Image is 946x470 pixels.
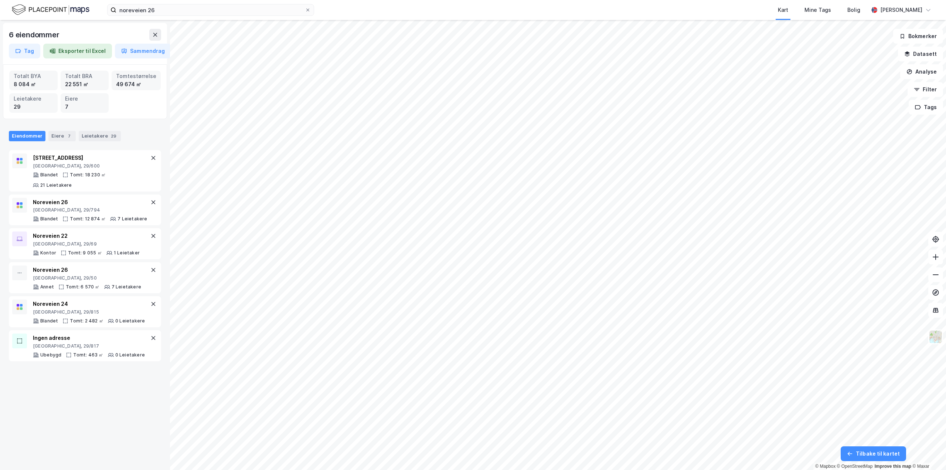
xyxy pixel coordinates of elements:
[880,6,922,14] div: [PERSON_NAME]
[65,80,105,88] div: 22 551 ㎡
[33,343,145,349] div: [GEOGRAPHIC_DATA], 29/817
[33,241,140,247] div: [GEOGRAPHIC_DATA], 29/69
[65,95,105,103] div: Eiere
[33,198,147,207] div: Noreveien 26
[875,464,911,469] a: Improve this map
[40,352,61,358] div: Ubebygd
[898,47,943,61] button: Datasett
[115,318,145,324] div: 0 Leietakere
[33,266,141,274] div: Noreveien 26
[847,6,860,14] div: Bolig
[116,4,305,16] input: Søk på adresse, matrikkel, gårdeiere, leietakere eller personer
[804,6,831,14] div: Mine Tags
[48,131,76,141] div: Eiere
[778,6,788,14] div: Kart
[815,464,836,469] a: Mapbox
[116,72,156,80] div: Tomtestørrelse
[908,82,943,97] button: Filter
[65,103,105,111] div: 7
[73,352,103,358] div: Tomt: 463 ㎡
[40,318,58,324] div: Blandet
[70,216,106,222] div: Tomt: 12 874 ㎡
[112,284,141,290] div: 7 Leietakere
[909,100,943,115] button: Tags
[114,250,140,256] div: 1 Leietaker
[70,318,103,324] div: Tomt: 2 482 ㎡
[33,163,149,169] div: [GEOGRAPHIC_DATA], 29/600
[33,207,147,213] div: [GEOGRAPHIC_DATA], 29/794
[65,132,73,140] div: 7
[33,153,149,162] div: [STREET_ADDRESS]
[40,172,58,178] div: Blandet
[9,29,61,41] div: 6 eiendommer
[841,446,906,461] button: Tilbake til kartet
[909,435,946,470] iframe: Chat Widget
[109,132,118,140] div: 29
[40,216,58,222] div: Blandet
[14,80,53,88] div: 8 084 ㎡
[14,72,53,80] div: Totalt BYA
[40,250,56,256] div: Kontor
[9,131,45,141] div: Eiendommer
[116,80,156,88] div: 49 674 ㎡
[65,72,105,80] div: Totalt BRA
[33,300,145,308] div: Noreveien 24
[893,29,943,44] button: Bokmerker
[12,3,89,16] img: logo.f888ab2527a4732fd821a326f86c7f29.svg
[118,216,147,222] div: 7 Leietakere
[115,352,145,358] div: 0 Leietakere
[900,64,943,79] button: Analyse
[9,44,40,58] button: Tag
[115,44,171,58] button: Sammendrag
[40,284,54,290] div: Annet
[43,44,112,58] button: Eksporter til Excel
[33,231,140,240] div: Noreveien 22
[33,309,145,315] div: [GEOGRAPHIC_DATA], 29/815
[40,182,72,188] div: 21 Leietakere
[837,464,873,469] a: OpenStreetMap
[14,103,53,111] div: 29
[66,284,100,290] div: Tomt: 6 570 ㎡
[70,172,106,178] div: Tomt: 18 230 ㎡
[33,275,141,281] div: [GEOGRAPHIC_DATA], 29/50
[14,95,53,103] div: Leietakere
[33,334,145,342] div: Ingen adresse
[79,131,121,141] div: Leietakere
[929,330,943,344] img: Z
[68,250,102,256] div: Tomt: 9 055 ㎡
